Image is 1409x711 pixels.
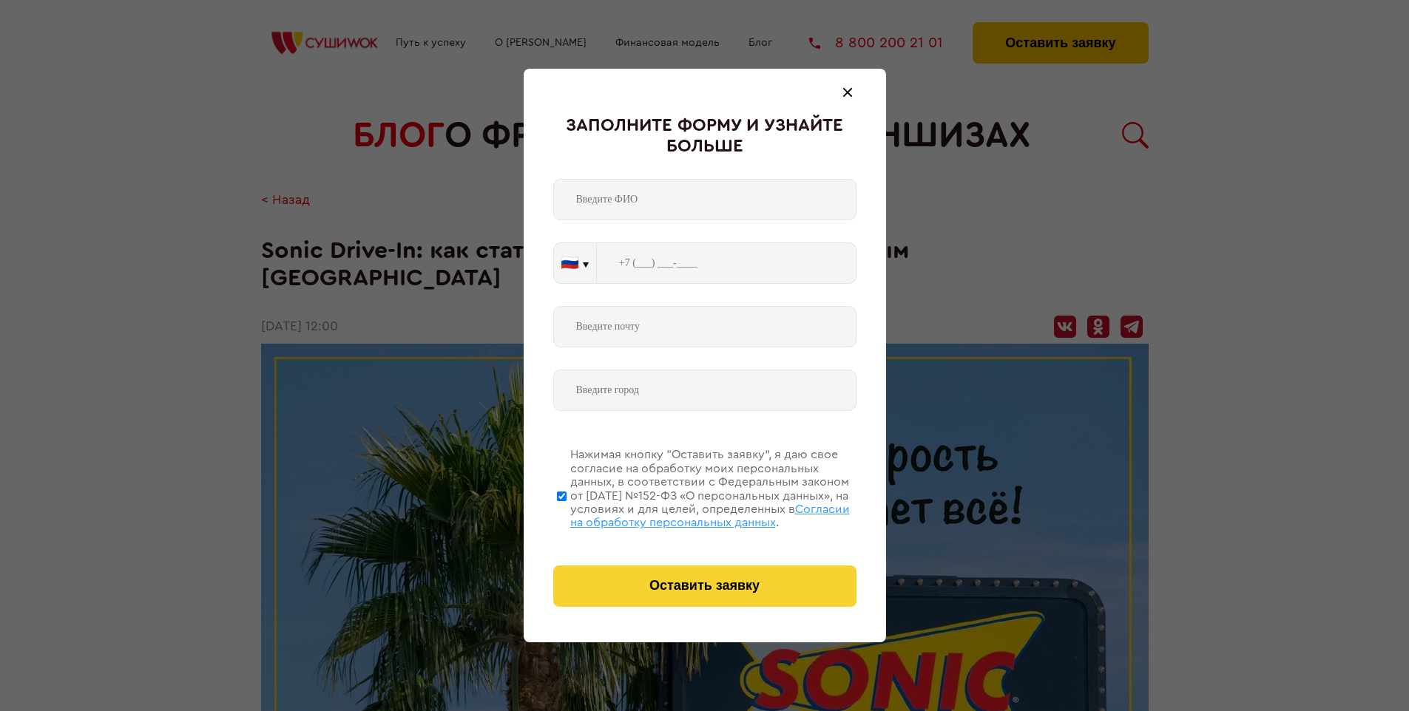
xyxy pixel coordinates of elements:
[553,116,856,157] div: Заполните форму и узнайте больше
[597,242,856,284] input: +7 (___) ___-____
[553,306,856,347] input: Введите почту
[570,503,850,528] span: Согласии на обработку персональных данных
[553,370,856,411] input: Введите город
[554,243,596,283] button: 🇷🇺
[553,565,856,607] button: Оставить заявку
[553,179,856,220] input: Введите ФИО
[570,448,856,529] div: Нажимая кнопку “Оставить заявку”, я даю свое согласие на обработку моих персональных данных, в со...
